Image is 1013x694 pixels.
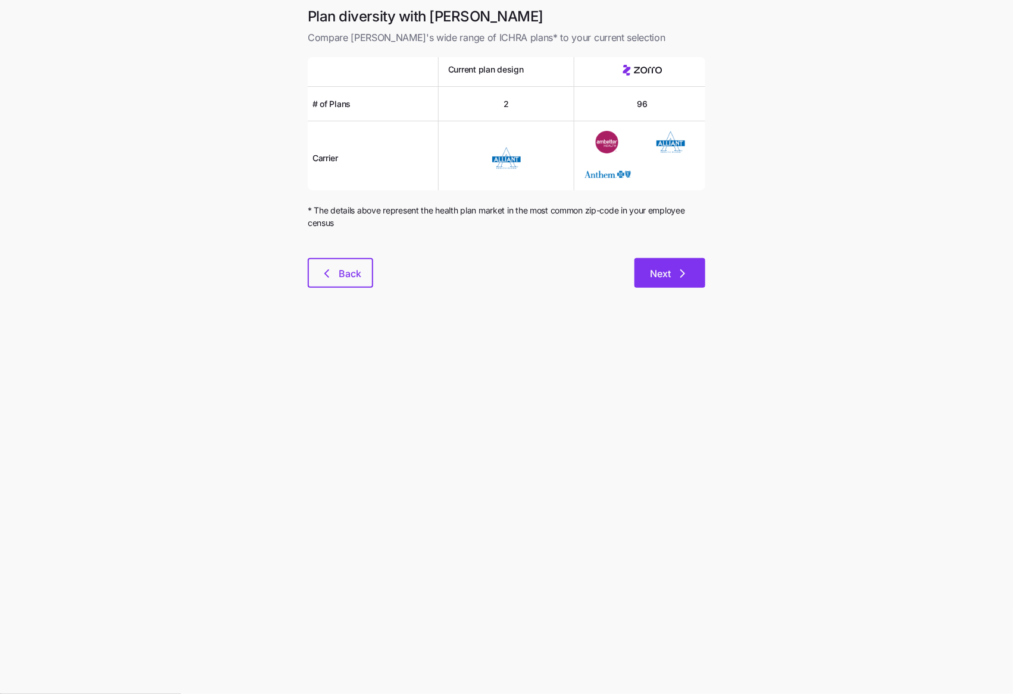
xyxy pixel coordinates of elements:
span: Current plan design [448,64,524,76]
img: Carrier [647,131,695,153]
span: Compare [PERSON_NAME]'s wide range of ICHRA plans* to your current selection [308,30,705,45]
h1: Plan diversity with [PERSON_NAME] [308,7,705,26]
img: Carrier [483,147,530,169]
span: Carrier [312,152,338,164]
button: Back [308,258,373,288]
img: Carrier [584,131,631,153]
span: * The details above represent the health plan market in the most common zip-code in your employee... [308,205,705,229]
span: Next [650,266,671,281]
img: Carrier [584,163,631,186]
button: Next [634,258,705,288]
span: 2 [504,98,509,110]
span: Back [339,266,361,281]
span: 96 [637,98,647,110]
span: # of Plans [312,98,351,110]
